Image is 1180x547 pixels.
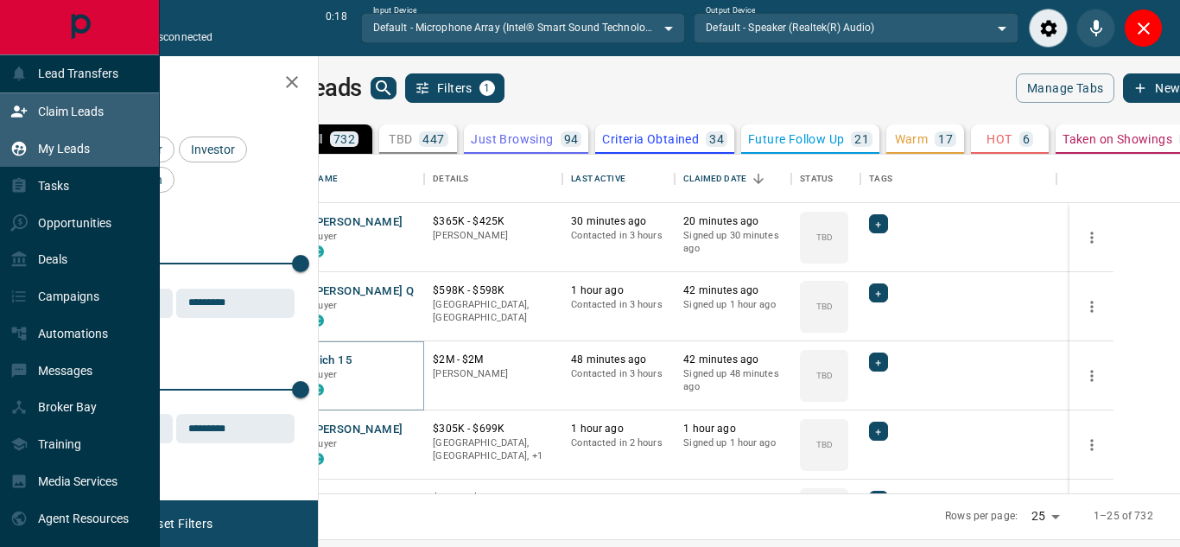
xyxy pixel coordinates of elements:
p: $365K - $425K [433,214,554,229]
button: [PERSON_NAME] [312,422,403,438]
div: Default - Microphone Array (Intel® Smart Sound Technology for Digital Microphones) [361,13,686,42]
button: A M [312,491,333,507]
span: + [875,284,881,302]
span: 1 [481,82,493,94]
div: Claimed Date [683,155,746,203]
span: Buyer [312,231,337,242]
p: 20 minutes ago [683,214,783,229]
p: 48 minutes ago [571,353,666,367]
p: $2M - $2M [433,353,554,367]
p: HOT [987,133,1012,145]
div: Last Active [562,155,675,203]
p: Contacted in 3 hours [571,298,666,312]
p: 42 minutes ago [683,353,783,367]
p: TBD [816,300,833,313]
div: + [869,491,887,510]
button: search button [371,77,397,99]
button: Sort [746,167,771,191]
p: 1 hour ago [571,422,666,436]
span: disconnected [149,31,213,43]
p: TBD [389,133,412,145]
p: TBD [816,438,833,451]
div: Mute [1076,9,1115,48]
p: 1 hour ago [683,422,783,436]
div: Name [312,155,338,203]
p: [PERSON_NAME] [433,229,554,243]
span: + [875,353,881,371]
p: 0:18 [326,9,346,48]
p: Hamilton City [433,436,554,463]
p: [GEOGRAPHIC_DATA], [GEOGRAPHIC_DATA] [433,298,554,325]
div: Tags [860,155,1056,203]
div: Status [800,155,833,203]
p: $500K - $850K [433,491,554,506]
span: + [875,492,881,509]
div: Details [433,155,468,203]
div: Default - Speaker (Realtek(R) Audio) [694,13,1018,42]
button: Filters1 [405,73,504,103]
div: + [869,283,887,302]
p: Signed up 30 minutes ago [683,229,783,256]
label: Output Device [706,5,755,16]
span: Buyer [312,300,337,311]
p: Just Browsing [471,133,553,145]
button: [PERSON_NAME] [312,214,403,231]
p: 1 hour ago [571,283,666,298]
span: Buyer [312,438,337,449]
label: Input Device [373,5,417,16]
div: Last Active [571,155,625,203]
p: Future Follow Up [748,133,844,145]
p: $305K - $699K [433,422,554,436]
p: 447 [422,133,444,145]
p: 94 [564,133,579,145]
p: $598K - $598K [433,283,554,298]
div: Tags [869,155,892,203]
p: Contacted in 2 hours [571,436,666,450]
div: Audio Settings [1029,9,1068,48]
div: Claimed Date [675,155,791,203]
span: Buyer [312,369,337,380]
p: Taken on Showings [1063,133,1172,145]
div: Close [1124,9,1163,48]
div: + [869,214,887,233]
p: Contacted in 3 hours [571,367,666,381]
div: Name [303,155,424,203]
p: Signed up 1 hour ago [683,436,783,450]
p: Signed up 48 minutes ago [683,367,783,394]
p: Criteria Obtained [602,133,699,145]
p: 732 [333,133,355,145]
button: Rich 15 [312,353,352,369]
button: Reset Filters [131,509,224,538]
p: Contacted in 3 hours [571,229,666,243]
p: 17 [938,133,953,145]
span: Investor [185,143,241,156]
p: 3 hours ago [683,491,783,506]
div: + [869,422,887,441]
p: 34 [709,133,724,145]
div: Investor [179,137,247,162]
span: + [875,215,881,232]
div: Details [424,155,562,203]
div: Status [791,155,860,203]
button: Manage Tabs [1016,73,1114,103]
p: [PERSON_NAME] [433,367,554,381]
p: 3 hours ago [571,491,666,506]
button: more [1079,432,1105,458]
p: 42 minutes ago [683,283,783,298]
p: TBD [816,231,833,244]
p: Warm [895,133,929,145]
button: [PERSON_NAME] Q [312,283,414,300]
p: TBD [816,369,833,382]
p: Signed up 1 hour ago [683,298,783,312]
span: + [875,423,881,440]
button: more [1079,294,1105,320]
h2: Filters [55,73,301,94]
button: more [1079,363,1105,389]
p: 6 [1023,133,1030,145]
p: 30 minutes ago [571,214,666,229]
button: more [1079,225,1105,251]
div: + [869,353,887,372]
p: 21 [854,133,869,145]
